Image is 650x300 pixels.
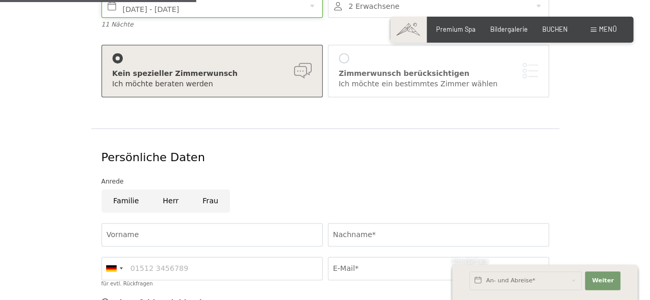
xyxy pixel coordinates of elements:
button: Weiter [585,271,620,290]
div: Ich möchte beraten werden [112,79,312,89]
div: Anrede [101,176,549,187]
span: Menü [599,25,617,33]
div: Zimmerwunsch berücksichtigen [339,69,538,79]
a: Bildergalerie [490,25,528,33]
div: Kein spezieller Zimmerwunsch [112,69,312,79]
span: Schnellanfrage [452,258,488,265]
div: 11 Nächte [101,20,323,29]
span: Weiter [592,277,614,285]
div: Ich möchte ein bestimmtes Zimmer wählen [339,79,538,89]
div: Germany (Deutschland): +49 [102,257,126,280]
a: Premium Spa [436,25,476,33]
a: BUCHEN [542,25,568,33]
label: für evtl. Rückfragen [101,281,153,286]
div: Persönliche Daten [101,150,549,166]
input: 01512 3456789 [101,257,323,280]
